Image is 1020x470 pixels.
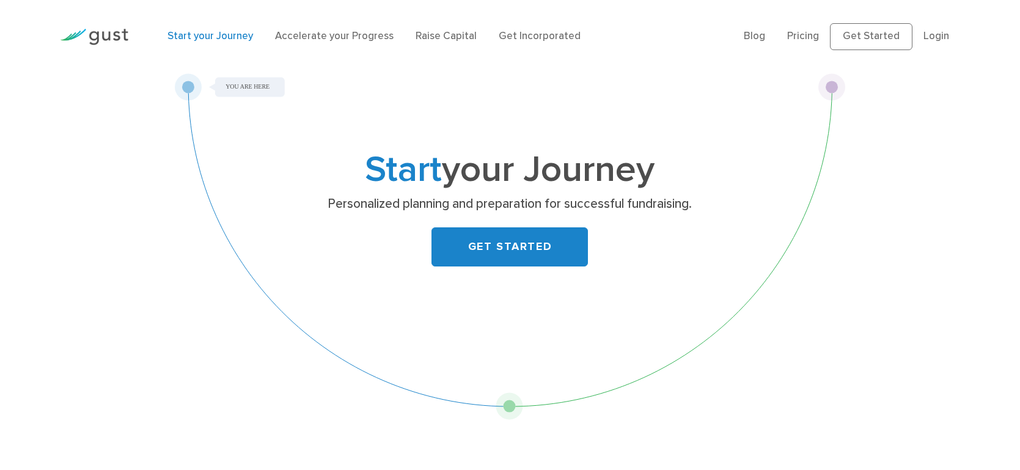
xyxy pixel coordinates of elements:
a: Blog [744,30,765,42]
span: Start [365,148,442,191]
a: Get Incorporated [499,30,581,42]
a: Get Started [830,23,912,50]
img: Gust Logo [60,29,128,45]
a: GET STARTED [431,227,588,266]
a: Login [923,30,949,42]
h1: your Journey [268,153,751,187]
a: Start your Journey [167,30,253,42]
a: Raise Capital [416,30,477,42]
p: Personalized planning and preparation for successful fundraising. [273,196,747,213]
a: Pricing [787,30,819,42]
a: Accelerate your Progress [275,30,394,42]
